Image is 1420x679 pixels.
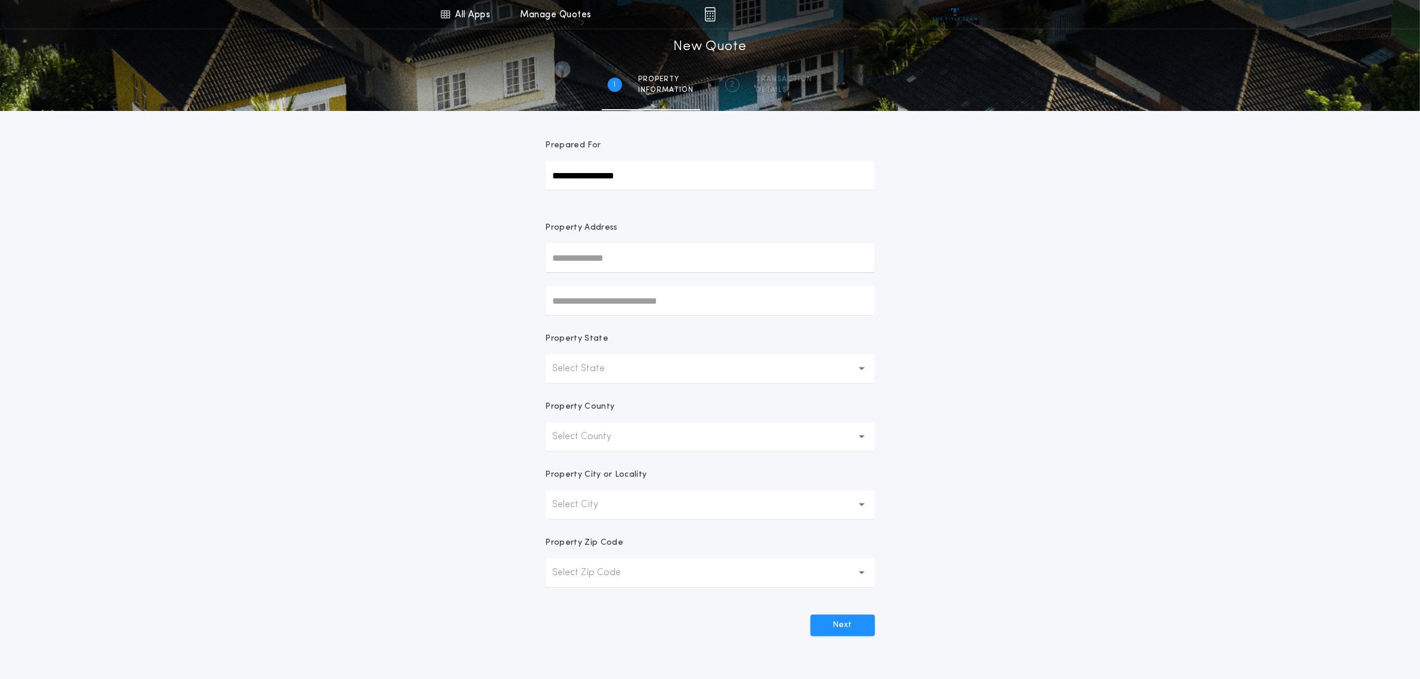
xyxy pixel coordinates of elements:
button: Next [810,615,875,636]
p: Property Address [546,222,875,234]
span: details [756,85,813,95]
span: information [639,85,694,95]
p: Property County [546,401,615,413]
h2: 2 [730,80,734,89]
span: Transaction [756,75,813,84]
h1: New Quote [673,38,746,57]
p: Property Zip Code [546,537,623,549]
p: Select Zip Code [553,566,641,580]
button: Select County [546,422,875,451]
p: Select State [553,362,624,376]
p: Property City or Locality [546,469,647,481]
p: Select City [553,498,618,512]
p: Prepared For [546,140,601,152]
button: Select Zip Code [546,558,875,587]
img: vs-icon [933,8,977,20]
button: Select City [546,490,875,519]
img: img [704,7,716,21]
p: Select County [553,430,631,444]
button: Select State [546,354,875,383]
span: Property [639,75,694,84]
input: Prepared For [546,161,875,190]
p: Property State [546,333,608,345]
h2: 1 [614,80,616,89]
